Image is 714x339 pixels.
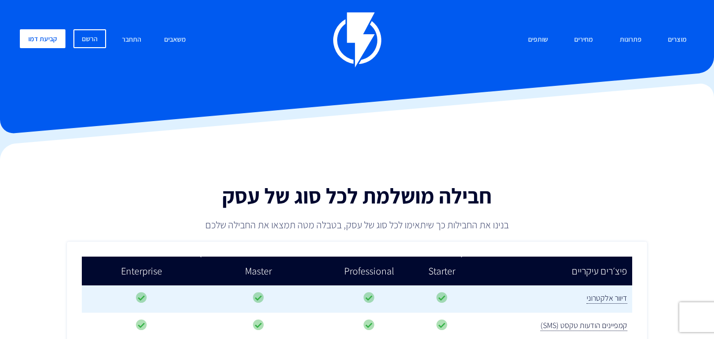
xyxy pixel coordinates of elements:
[612,29,649,51] a: פתרונות
[115,29,149,51] a: התחבר
[131,218,583,232] p: בנינו את החבילות כך שיתאימו לכל סוג של עסק, בטבלה מטה תמצאו את החבילה שלכם
[131,184,583,208] h1: חבילה מושלמת לכל סוג של עסק
[201,257,315,286] td: Master
[73,29,106,48] a: הרשם
[423,257,461,286] td: Starter
[660,29,694,51] a: מוצרים
[157,29,193,51] a: משאבים
[82,257,201,286] td: Enterprise
[315,257,423,286] td: Professional
[521,29,555,51] a: שותפים
[20,29,65,48] a: קביעת דמו
[540,320,627,331] span: קמפיינים הודעות טקסט (SMS)
[587,293,627,304] span: דיוור אלקטרוני
[461,257,632,286] td: פיצ׳רים עיקריים
[567,29,600,51] a: מחירים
